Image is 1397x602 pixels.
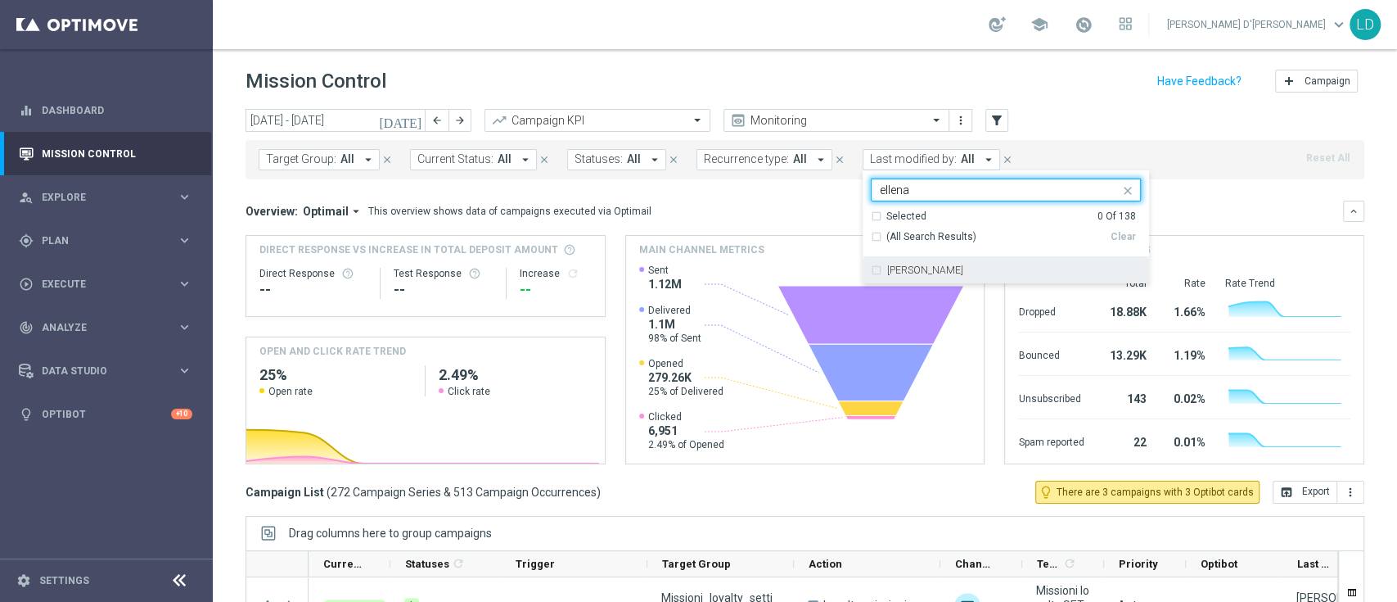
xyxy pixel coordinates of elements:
div: 0.02% [1165,384,1205,410]
span: Target Group: [266,152,336,166]
h2: 25% [259,365,412,385]
button: equalizer Dashboard [18,104,193,117]
i: play_circle_outline [19,277,34,292]
div: track_changes Analyze keyboard_arrow_right [18,321,193,334]
div: Mission Control [18,147,193,161]
div: Data Studio [19,364,177,378]
button: close [1000,151,1015,169]
div: Mission Control [19,132,192,175]
i: lightbulb [19,407,34,422]
div: LD [1350,9,1381,40]
span: Data Studio [42,366,177,376]
div: Selected [886,210,926,224]
div: Direct Response [259,267,367,280]
i: more_vert [954,114,967,127]
a: Settings [39,576,89,586]
i: person_search [19,190,34,205]
i: add [1282,75,1296,88]
span: All [961,152,975,166]
i: arrow_back [431,115,443,126]
a: Mission Control [42,132,192,175]
span: Templates [1037,558,1061,570]
i: equalizer [19,103,34,118]
h4: OPEN AND CLICK RATE TREND [259,344,406,359]
span: Channel [955,558,994,570]
span: ( [327,485,331,500]
div: Analyze [19,320,177,335]
div: play_circle_outline Execute keyboard_arrow_right [18,278,193,291]
div: Rate Trend [1224,277,1350,290]
div: 1.19% [1165,341,1205,367]
h3: Overview: [246,204,298,219]
button: open_in_browser Export [1273,481,1337,504]
a: Optibot [42,392,171,436]
button: close [1120,181,1133,194]
span: Open rate [268,385,313,398]
button: Last modified by: All arrow_drop_down [863,149,1000,170]
span: school [1030,16,1048,34]
i: settings [16,573,31,588]
div: Dashboard [19,88,192,132]
span: Trigger [516,558,555,570]
button: gps_fixed Plan keyboard_arrow_right [18,234,193,247]
span: Plan [42,236,177,246]
button: keyboard_arrow_down [1343,201,1364,222]
div: Plan [19,233,177,248]
button: lightbulb_outline There are 3 campaigns with 3 Optibot cards [1035,481,1260,504]
div: Increase [520,267,592,280]
div: 143 [1103,384,1146,410]
i: refresh [566,267,579,280]
multiple-options-button: Export to CSV [1273,485,1364,498]
i: arrow_drop_down [981,152,996,167]
h1: Mission Control [246,70,386,93]
span: Calculate column [449,554,465,573]
span: Last modified by: [870,152,957,166]
i: arrow_drop_down [518,152,533,167]
span: keyboard_arrow_down [1330,16,1348,34]
i: lightbulb_outline [1039,485,1053,500]
button: close [666,151,681,169]
span: Current Status: [417,152,493,166]
div: Row Groups [289,527,492,540]
span: Click rate [448,385,490,398]
span: 272 Campaign Series & 513 Campaign Occurrences [331,485,597,500]
i: close [668,154,679,165]
span: Current Status [323,558,363,570]
div: 1.66% [1165,297,1205,324]
button: Target Group: All arrow_drop_down [259,149,380,170]
button: Statuses: All arrow_drop_down [567,149,666,170]
span: All [340,152,354,166]
span: Optibot [1201,558,1237,570]
span: All [793,152,807,166]
button: add Campaign [1275,70,1358,93]
div: Unsubscribed [1018,384,1084,410]
span: 279.26K [648,370,723,385]
i: close [1121,184,1134,197]
button: more_vert [1337,481,1364,504]
span: All [627,152,641,166]
div: Execute [19,277,177,292]
i: arrow_drop_down [813,152,828,167]
i: keyboard_arrow_right [177,363,192,378]
i: open_in_browser [1280,486,1293,499]
button: person_search Explore keyboard_arrow_right [18,191,193,204]
i: arrow_drop_down [361,152,376,167]
button: Optimail arrow_drop_down [298,204,368,219]
i: gps_fixed [19,233,34,248]
i: keyboard_arrow_down [1348,206,1359,217]
i: trending_up [491,112,507,129]
span: Delivered [648,304,701,317]
label: [PERSON_NAME] [887,265,963,275]
span: Action [809,558,842,570]
input: Select date range [246,109,426,132]
button: Recurrence type: All arrow_drop_down [696,149,832,170]
span: 6,951 [648,423,724,438]
span: Recurrence type: [704,152,789,166]
span: Calculate column [1061,554,1076,573]
span: Drag columns here to group campaigns [289,527,492,540]
button: lightbulb Optibot +10 [18,408,193,421]
span: Target Group [662,558,731,570]
button: Data Studio keyboard_arrow_right [18,364,193,378]
h4: Main channel metrics [639,242,764,257]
